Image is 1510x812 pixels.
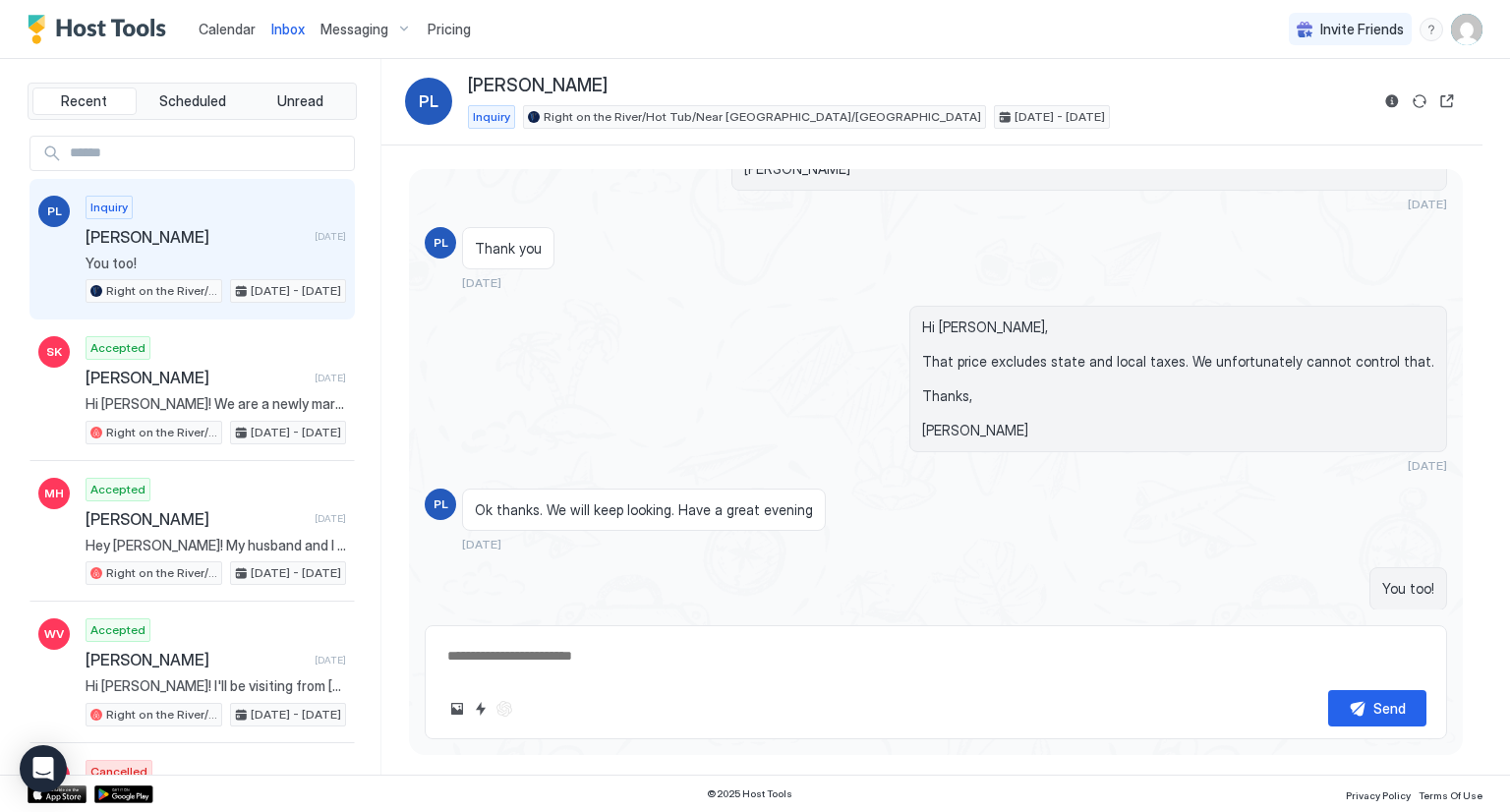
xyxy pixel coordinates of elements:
[86,368,307,387] span: [PERSON_NAME]
[86,395,346,413] span: Hi [PERSON_NAME]! We are a newly married couple, and we will have one small dog and my service do...
[90,481,145,498] span: Accepted
[1380,89,1404,113] button: Reservation information
[251,424,341,441] span: [DATE] - [DATE]
[475,501,813,519] span: Ok thanks. We will keep looking. Have a great evening
[94,785,153,803] a: Google Play Store
[271,19,305,39] a: Inbox
[32,87,137,115] button: Recent
[86,509,307,529] span: [PERSON_NAME]
[106,564,217,582] span: Right on the River/Hot Tub/Near [GEOGRAPHIC_DATA]/[GEOGRAPHIC_DATA]
[1419,783,1482,804] a: Terms Of Use
[199,21,256,37] span: Calendar
[86,650,307,669] span: [PERSON_NAME]
[1346,789,1411,801] span: Privacy Policy
[469,697,493,721] button: Quick reply
[1015,108,1105,126] span: [DATE] - [DATE]
[1346,783,1411,804] a: Privacy Policy
[434,234,448,252] span: PL
[544,108,981,126] span: Right on the River/Hot Tub/Near [GEOGRAPHIC_DATA]/[GEOGRAPHIC_DATA]
[462,275,501,290] span: [DATE]
[468,75,608,97] span: [PERSON_NAME]
[271,21,305,37] span: Inbox
[28,15,175,44] a: Host Tools Logo
[445,697,469,721] button: Upload image
[86,537,346,554] span: Hey [PERSON_NAME]! My husband and I are visiting for our first wedding anniversary with our dog a...
[106,424,217,441] span: Right on the River/Hot Tub/Near [GEOGRAPHIC_DATA]/[GEOGRAPHIC_DATA]
[1420,18,1443,41] div: menu
[1382,580,1434,598] span: You too!
[47,203,62,220] span: PL
[159,92,226,110] span: Scheduled
[86,677,346,695] span: Hi [PERSON_NAME]! I'll be visiting from [GEOGRAPHIC_DATA]. My son requested to go hiking on the G...
[277,92,323,110] span: Unread
[473,108,510,126] span: Inquiry
[106,282,217,300] span: Right on the River/Hot Tub/Near [GEOGRAPHIC_DATA]/[GEOGRAPHIC_DATA]
[251,282,341,300] span: [DATE] - [DATE]
[90,199,128,216] span: Inquiry
[1435,89,1459,113] button: Open reservation
[428,21,471,38] span: Pricing
[46,343,62,361] span: SK
[44,485,64,502] span: MH
[28,83,357,120] div: tab-group
[419,89,438,113] span: PL
[320,21,388,38] span: Messaging
[1408,89,1431,113] button: Sync reservation
[1320,21,1404,38] span: Invite Friends
[1328,690,1426,726] button: Send
[90,621,145,639] span: Accepted
[86,227,307,247] span: [PERSON_NAME]
[90,763,147,781] span: Cancelled
[462,537,501,551] span: [DATE]
[1419,789,1482,801] span: Terms Of Use
[44,625,64,643] span: WV
[707,787,792,800] span: © 2025 Host Tools
[86,255,346,272] span: You too!
[434,495,448,513] span: PL
[20,745,67,792] div: Open Intercom Messenger
[106,706,217,724] span: Right on the River/Hot Tub/Near [GEOGRAPHIC_DATA]/[GEOGRAPHIC_DATA]
[90,339,145,357] span: Accepted
[315,512,346,525] span: [DATE]
[199,19,256,39] a: Calendar
[251,564,341,582] span: [DATE] - [DATE]
[1451,14,1482,45] div: User profile
[1408,197,1447,211] span: [DATE]
[28,785,87,803] a: App Store
[475,240,542,258] span: Thank you
[315,372,346,384] span: [DATE]
[1408,458,1447,473] span: [DATE]
[1373,698,1406,719] div: Send
[315,654,346,667] span: [DATE]
[251,706,341,724] span: [DATE] - [DATE]
[922,319,1434,439] span: Hi [PERSON_NAME], That price excludes state and local taxes. We unfortunately cannot control that...
[141,87,245,115] button: Scheduled
[248,87,352,115] button: Unread
[61,92,107,110] span: Recent
[62,137,354,170] input: Input Field
[315,230,346,243] span: [DATE]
